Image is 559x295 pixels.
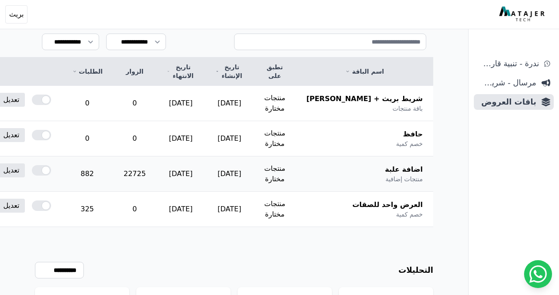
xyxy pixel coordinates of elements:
td: [DATE] [156,192,205,227]
td: 0 [62,86,113,121]
td: 0 [113,86,156,121]
button: بريث [5,5,28,24]
a: تاريخ الانتهاء [167,63,195,80]
td: [DATE] [205,86,254,121]
td: [DATE] [205,121,254,156]
td: منتجات مختارة [254,121,296,156]
span: اضافة علبة [385,164,423,175]
span: خصم كمية [396,210,423,219]
span: باقات العروض [477,96,536,108]
th: الزوار [113,58,156,86]
span: باقة منتجات [393,104,423,113]
span: شريط بريث + [PERSON_NAME] [306,94,423,104]
td: 325 [62,192,113,227]
span: حافظ [403,129,423,139]
td: [DATE] [156,121,205,156]
img: MatajerTech Logo [499,7,547,22]
th: تطبق على [254,58,296,86]
td: [DATE] [156,156,205,192]
span: العرض واحد للصقات [352,200,423,210]
td: منتجات مختارة [254,156,296,192]
td: 882 [62,156,113,192]
td: 0 [113,121,156,156]
td: [DATE] [205,156,254,192]
a: اسم الباقة [306,67,423,76]
span: بريث [9,9,24,20]
td: [DATE] [156,86,205,121]
td: منتجات مختارة [254,86,296,121]
span: ندرة - تنبية قارب علي النفاذ [477,58,539,70]
h3: التحليلات [398,264,433,276]
td: 0 [113,192,156,227]
span: خصم كمية [396,139,423,148]
a: الطلبات [72,67,103,76]
td: [DATE] [205,192,254,227]
td: 22725 [113,156,156,192]
span: منتجات إضافية [386,175,423,183]
td: منتجات مختارة [254,192,296,227]
td: 0 [62,121,113,156]
span: مرسال - شريط دعاية [477,77,536,89]
a: تاريخ الإنشاء [216,63,243,80]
